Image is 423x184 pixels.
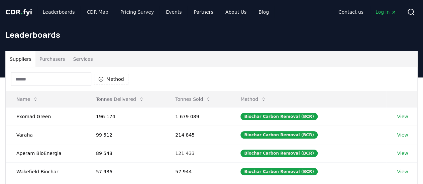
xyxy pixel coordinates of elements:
a: Leaderboards [37,6,80,18]
button: Suppliers [6,51,35,67]
td: Exomad Green [6,107,85,126]
td: 99 512 [85,126,165,144]
a: View [397,150,408,157]
a: About Us [220,6,252,18]
td: 57 936 [85,162,165,181]
a: View [397,132,408,138]
td: Aperam BioEnergia [6,144,85,162]
span: Log in [376,9,396,15]
a: CDR.fyi [5,7,32,17]
span: CDR fyi [5,8,32,16]
a: Log in [370,6,402,18]
td: 196 174 [85,107,165,126]
a: Contact us [333,6,369,18]
a: Blog [253,6,274,18]
td: 121 433 [165,144,230,162]
td: 1 679 089 [165,107,230,126]
div: Biochar Carbon Removal (BCR) [240,168,317,175]
button: Purchasers [35,51,69,67]
nav: Main [333,6,402,18]
td: 57 944 [165,162,230,181]
td: 89 548 [85,144,165,162]
a: View [397,168,408,175]
a: View [397,113,408,120]
button: Tonnes Delivered [91,93,149,106]
a: Events [161,6,187,18]
div: Biochar Carbon Removal (BCR) [240,150,317,157]
div: Biochar Carbon Removal (BCR) [240,131,317,139]
a: Partners [189,6,219,18]
button: Method [235,93,272,106]
td: Varaha [6,126,85,144]
button: Name [11,93,43,106]
div: Biochar Carbon Removal (BCR) [240,113,317,120]
span: . [21,8,23,16]
td: Wakefield Biochar [6,162,85,181]
a: CDR Map [82,6,114,18]
nav: Main [37,6,274,18]
h1: Leaderboards [5,29,418,40]
button: Method [94,74,128,84]
button: Services [69,51,97,67]
button: Tonnes Sold [170,93,216,106]
a: Pricing Survey [115,6,159,18]
td: 214 845 [165,126,230,144]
